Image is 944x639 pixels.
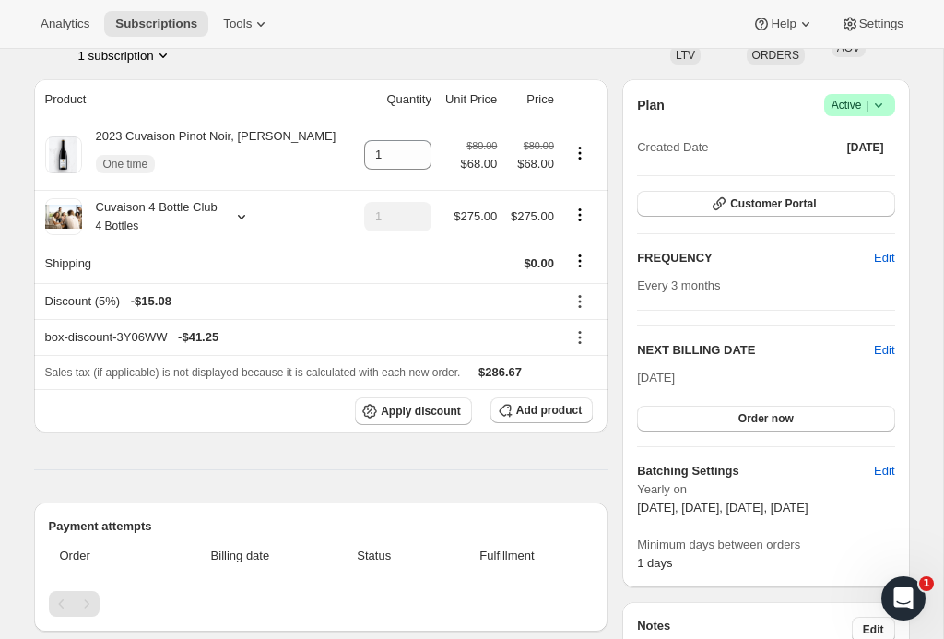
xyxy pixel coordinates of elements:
span: $275.00 [454,209,497,223]
button: Edit [863,456,905,486]
h2: Payment attempts [49,517,594,536]
span: Order now [738,411,794,426]
span: Every 3 months [637,278,720,292]
button: Product actions [78,46,172,65]
span: [DATE] [637,371,675,385]
span: Settings [859,17,903,31]
div: 2023 Cuvaison Pinot Noir, [PERSON_NAME] [82,127,336,183]
span: [DATE], [DATE], [DATE], [DATE] [637,501,808,515]
span: Customer Portal [730,196,816,211]
span: Yearly on [637,480,894,499]
span: $68.00 [461,155,498,173]
h6: Batching Settings [637,462,874,480]
span: Fulfillment [432,547,582,565]
span: ORDERS [752,49,799,62]
button: Order now [637,406,894,432]
span: $0.00 [524,256,554,270]
span: One time [103,157,148,172]
span: Status [327,547,421,565]
small: $80.00 [466,140,497,151]
button: Product actions [565,205,595,225]
span: Help [771,17,796,31]
span: Active [832,96,888,114]
span: $68.00 [508,155,554,173]
span: Add product [516,403,582,418]
th: Price [502,79,560,120]
button: [DATE] [836,135,895,160]
small: 4 Bottles [96,219,139,232]
span: - $41.25 [178,328,218,347]
span: Created Date [637,138,708,157]
button: Shipping actions [565,251,595,271]
iframe: Intercom live chat [881,576,926,621]
button: Tools [212,11,281,37]
button: Analytics [29,11,100,37]
div: Discount (5%) [45,292,554,311]
div: Cuvaison 4 Bottle Club [82,198,218,235]
span: $275.00 [511,209,554,223]
h2: Plan [637,96,665,114]
button: Settings [830,11,914,37]
button: Apply discount [355,397,472,425]
span: Billing date [164,547,316,565]
button: Edit [863,243,905,273]
button: Subscriptions [104,11,208,37]
span: Edit [874,462,894,480]
h2: FREQUENCY [637,249,874,267]
h2: NEXT BILLING DATE [637,341,874,360]
span: $286.67 [478,365,522,379]
span: Edit [863,622,884,637]
th: Shipping [34,243,356,283]
span: Subscriptions [115,17,197,31]
span: | [866,98,868,112]
button: Customer Portal [637,191,894,217]
span: 1 days [637,556,672,570]
th: Order [49,536,159,576]
th: Unit Price [437,79,502,120]
small: $80.00 [524,140,554,151]
span: Minimum days between orders [637,536,894,554]
nav: Pagination [49,591,594,617]
span: 1 [919,576,934,591]
span: Sales tax (if applicable) is not displayed because it is calculated with each new order. [45,366,461,379]
span: Apply discount [381,404,461,419]
button: Edit [874,341,894,360]
span: Analytics [41,17,89,31]
th: Product [34,79,356,120]
span: Tools [223,17,252,31]
div: box-discount-3Y06WW [45,328,554,347]
th: Quantity [355,79,437,120]
span: - $15.08 [131,292,171,311]
span: [DATE] [847,140,884,155]
span: Edit [874,249,894,267]
button: Help [741,11,825,37]
button: Add product [490,397,593,423]
span: LTV [676,49,695,62]
button: Product actions [565,143,595,163]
